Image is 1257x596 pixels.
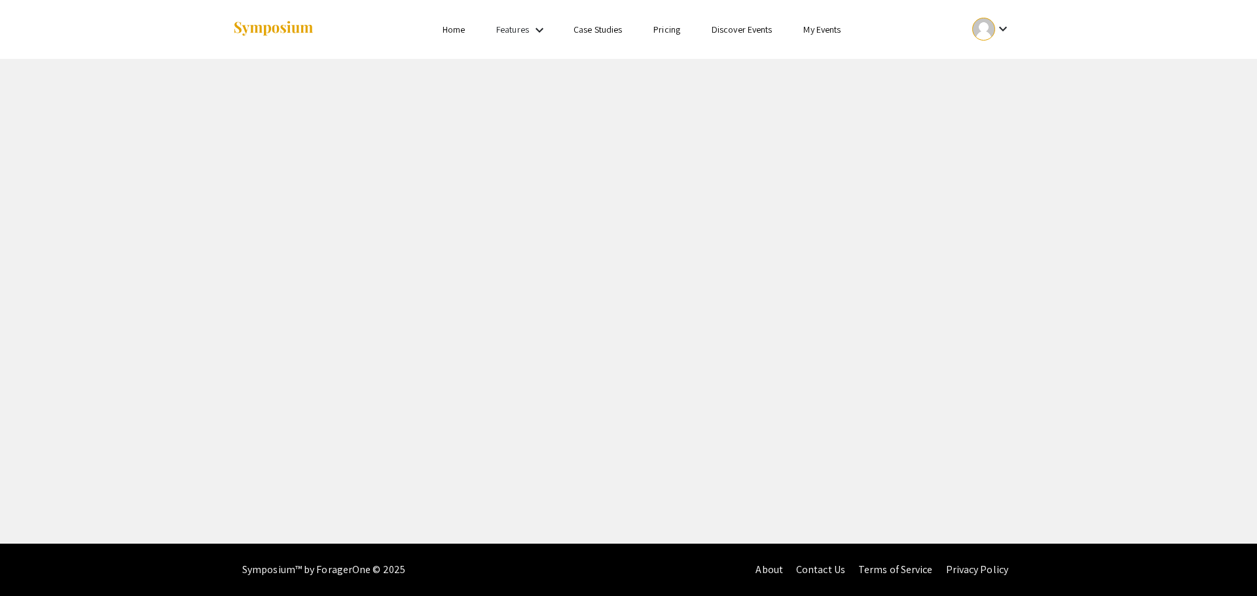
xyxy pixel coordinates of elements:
a: Pricing [653,24,680,35]
a: Home [443,24,465,35]
a: My Events [803,24,841,35]
a: Terms of Service [858,563,933,576]
mat-icon: Expand Features list [532,22,547,38]
a: About [756,563,783,576]
a: Contact Us [796,563,845,576]
button: Expand account dropdown [958,14,1025,44]
mat-icon: Expand account dropdown [995,21,1011,37]
a: Privacy Policy [946,563,1008,576]
a: Case Studies [574,24,622,35]
a: Features [496,24,529,35]
div: Symposium™ by ForagerOne © 2025 [242,544,405,596]
img: Symposium by ForagerOne [232,20,314,38]
a: Discover Events [712,24,773,35]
